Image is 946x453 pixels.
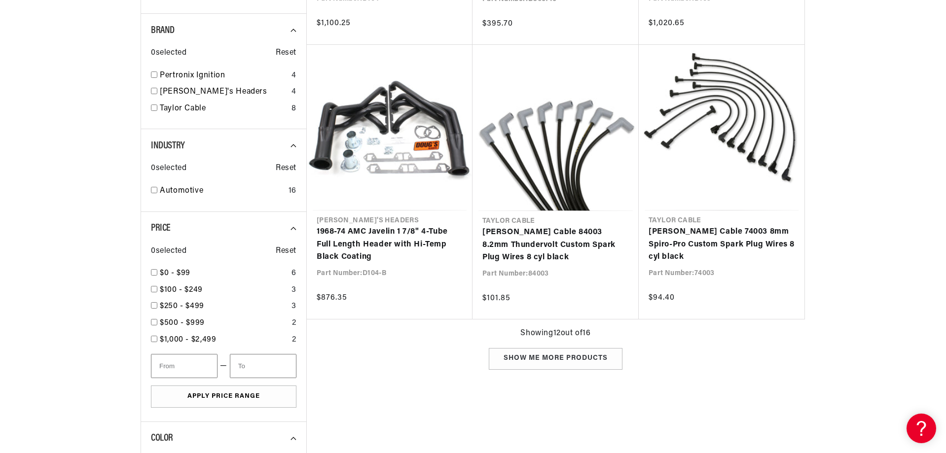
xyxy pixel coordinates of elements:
div: 16 [289,185,296,198]
div: 6 [291,267,296,280]
div: 2 [292,317,296,330]
span: 0 selected [151,162,186,175]
span: Reset [276,47,296,60]
input: To [230,354,296,378]
div: 3 [291,300,296,313]
a: Pertronix Ignition [160,70,288,82]
a: [PERSON_NAME] Cable 74003 8mm Spiro-Pro Custom Spark Plug Wires 8 cyl black [649,226,795,264]
span: Reset [276,245,296,258]
span: 0 selected [151,47,186,60]
span: $100 - $249 [160,286,203,294]
div: Show me more products [489,348,622,370]
span: Brand [151,26,175,35]
div: 3 [291,284,296,297]
span: Industry [151,141,185,151]
span: Reset [276,162,296,175]
button: Apply Price Range [151,385,296,408]
a: [PERSON_NAME]'s Headers [160,86,288,99]
span: $500 - $999 [160,319,205,327]
a: Taylor Cable [160,103,288,115]
a: Automotive [160,185,285,198]
span: Showing 12 out of 16 [520,327,590,340]
span: 0 selected [151,245,186,258]
input: From [151,354,218,378]
div: 8 [291,103,296,115]
div: 4 [291,70,296,82]
a: 1968-74 AMC Javelin 1 7/8" 4-Tube Full Length Header with Hi-Temp Black Coating [317,226,463,264]
div: 4 [291,86,296,99]
span: — [220,360,227,373]
span: Color [151,433,173,443]
span: Price [151,223,171,233]
div: 2 [292,334,296,347]
a: [PERSON_NAME] Cable 84003 8.2mm Thundervolt Custom Spark Plug Wires 8 cyl black [482,226,629,264]
span: $1,000 - $2,499 [160,336,217,344]
span: $0 - $99 [160,269,190,277]
span: $250 - $499 [160,302,204,310]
